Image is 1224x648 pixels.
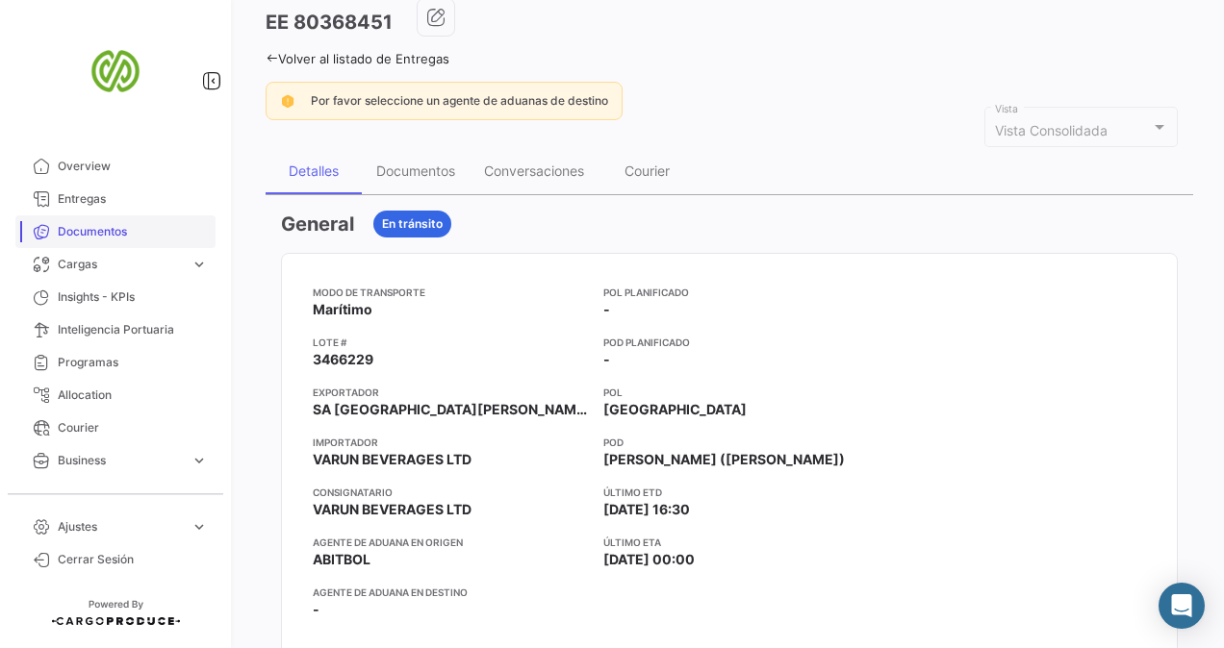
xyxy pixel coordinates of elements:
span: [GEOGRAPHIC_DATA] [603,400,747,419]
span: [PERSON_NAME] ([PERSON_NAME]) [603,450,845,469]
app-card-info-title: POD [603,435,867,450]
span: Ajustes [58,518,183,536]
app-card-info-title: Último ETD [603,485,867,500]
a: Overview [15,150,216,183]
span: expand_more [191,256,208,273]
span: - [603,300,610,319]
span: Cerrar Sesión [58,551,208,568]
span: expand_more [191,485,208,502]
span: Marítimo [313,300,372,319]
div: Courier [625,162,670,179]
div: Documentos [376,162,455,179]
app-card-info-title: Modo de Transporte [313,285,588,300]
mat-select-trigger: Vista Consolidada [995,122,1108,138]
span: ABITBOL [313,550,370,569]
a: Courier [15,411,216,444]
span: Insights - KPIs [58,288,208,306]
span: Programas [58,354,208,371]
span: Inteligencia Portuaria [58,321,208,338]
span: - [603,350,610,369]
app-card-info-title: Agente de Aduana en Origen [313,535,588,550]
a: Inteligencia Portuaria [15,313,216,346]
app-card-info-title: Consignatario [313,485,588,500]
span: Allocation [58,386,208,404]
a: Documentos [15,215,216,248]
span: Entregas [58,190,208,208]
a: Entregas [15,183,216,215]
span: Estadísticas [58,485,183,502]
app-card-info-title: Último ETA [603,535,867,550]
span: Por favor seleccione un agente de aduanas de destino [311,93,608,108]
span: VARUN BEVERAGES LTD [313,450,472,469]
span: Business [58,452,183,469]
app-card-info-title: Lote # [313,335,588,350]
a: Allocation [15,379,216,411]
span: En tránsito [382,215,443,233]
app-card-info-title: Importador [313,435,588,450]
span: VARUN BEVERAGES LTD [313,500,472,519]
app-card-info-title: POL [603,385,867,400]
span: - [313,600,319,619]
span: SA [GEOGRAPHIC_DATA][PERSON_NAME] [313,400,588,419]
span: 3466229 [313,350,373,369]
span: [DATE] 16:30 [603,500,690,519]
a: Volver al listado de Entregas [266,51,449,66]
div: Conversaciones [484,162,584,179]
app-card-info-title: Agente de Aduana en Destino [313,585,588,600]
img: san-miguel-logo.png [67,23,164,119]
span: Documentos [58,223,208,240]
span: expand_more [191,452,208,469]
app-card-info-title: Exportador [313,385,588,400]
app-card-info-title: POD Planificado [603,335,867,350]
a: Insights - KPIs [15,281,216,313]
span: Courier [58,419,208,436]
h3: EE 80368451 [266,9,393,36]
span: Cargas [58,256,183,273]
app-card-info-title: POL Planificado [603,285,867,300]
span: [DATE] 00:00 [603,550,695,569]
h3: General [281,211,354,237]
div: Detalles [289,162,339,179]
div: Abrir Intercom Messenger [1159,583,1205,629]
span: Overview [58,158,208,175]
a: Programas [15,346,216,379]
span: expand_more [191,518,208,536]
